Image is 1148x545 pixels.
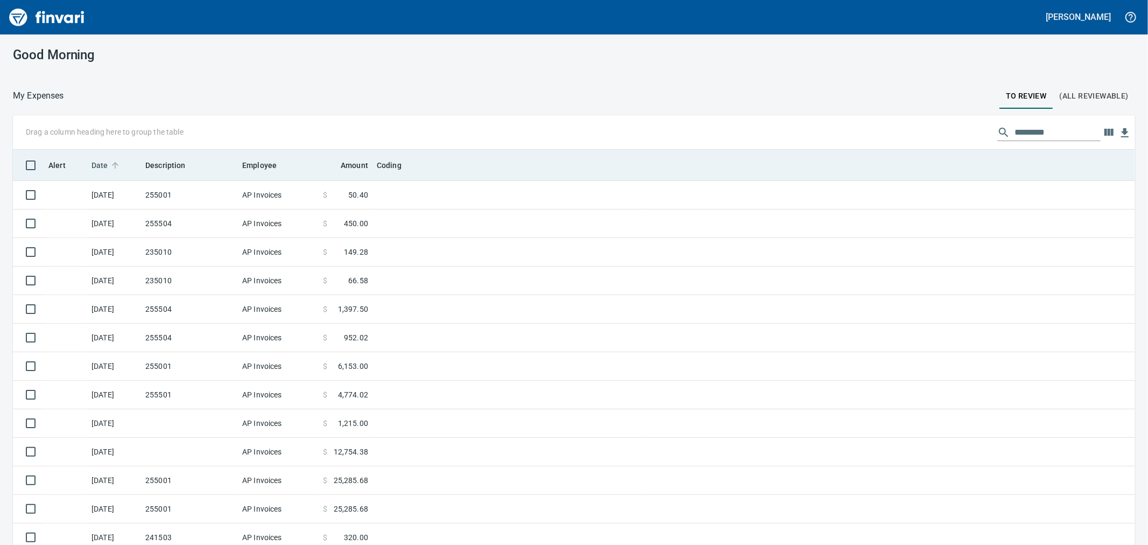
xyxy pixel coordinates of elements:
[323,218,327,229] span: $
[344,332,368,343] span: 952.02
[141,381,238,409] td: 255501
[341,159,368,172] span: Amount
[377,159,415,172] span: Coding
[87,267,141,295] td: [DATE]
[323,504,327,514] span: $
[87,381,141,409] td: [DATE]
[145,159,200,172] span: Description
[323,446,327,457] span: $
[334,504,368,514] span: 25,285.68
[141,238,238,267] td: 235010
[91,159,108,172] span: Date
[238,324,319,352] td: AP Invoices
[145,159,186,172] span: Description
[13,47,370,62] h3: Good Morning
[323,247,327,257] span: $
[1006,89,1047,103] span: To Review
[323,475,327,486] span: $
[1101,124,1117,141] button: Choose columns to display
[238,295,319,324] td: AP Invoices
[141,267,238,295] td: 235010
[87,352,141,381] td: [DATE]
[1060,89,1129,103] span: (All Reviewable)
[1117,125,1133,141] button: Download Table
[238,381,319,409] td: AP Invoices
[26,127,184,137] p: Drag a column heading here to group the table
[334,475,368,486] span: 25,285.68
[13,89,64,102] p: My Expenses
[344,532,368,543] span: 320.00
[238,352,319,381] td: AP Invoices
[323,532,327,543] span: $
[348,190,368,200] span: 50.40
[344,218,368,229] span: 450.00
[6,4,87,30] img: Finvari
[323,304,327,315] span: $
[238,209,319,238] td: AP Invoices
[1046,11,1111,23] h5: [PERSON_NAME]
[87,409,141,438] td: [DATE]
[238,495,319,523] td: AP Invoices
[327,159,368,172] span: Amount
[344,247,368,257] span: 149.28
[87,181,141,209] td: [DATE]
[87,495,141,523] td: [DATE]
[141,495,238,523] td: 255001
[238,267,319,295] td: AP Invoices
[48,159,66,172] span: Alert
[87,438,141,466] td: [DATE]
[141,466,238,495] td: 255001
[238,466,319,495] td: AP Invoices
[323,389,327,400] span: $
[323,418,327,429] span: $
[87,295,141,324] td: [DATE]
[323,361,327,372] span: $
[238,238,319,267] td: AP Invoices
[141,324,238,352] td: 255504
[323,332,327,343] span: $
[323,190,327,200] span: $
[87,238,141,267] td: [DATE]
[338,304,368,315] span: 1,397.50
[87,466,141,495] td: [DATE]
[141,352,238,381] td: 255001
[91,159,122,172] span: Date
[338,418,368,429] span: 1,215.00
[87,324,141,352] td: [DATE]
[238,438,319,466] td: AP Invoices
[334,446,368,457] span: 12,754.38
[87,209,141,238] td: [DATE]
[238,181,319,209] td: AP Invoices
[141,181,238,209] td: 255001
[1044,9,1114,25] button: [PERSON_NAME]
[348,275,368,286] span: 66.58
[377,159,402,172] span: Coding
[48,159,80,172] span: Alert
[242,159,291,172] span: Employee
[13,89,64,102] nav: breadcrumb
[338,361,368,372] span: 6,153.00
[242,159,277,172] span: Employee
[141,209,238,238] td: 255504
[141,295,238,324] td: 255504
[338,389,368,400] span: 4,774.02
[323,275,327,286] span: $
[238,409,319,438] td: AP Invoices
